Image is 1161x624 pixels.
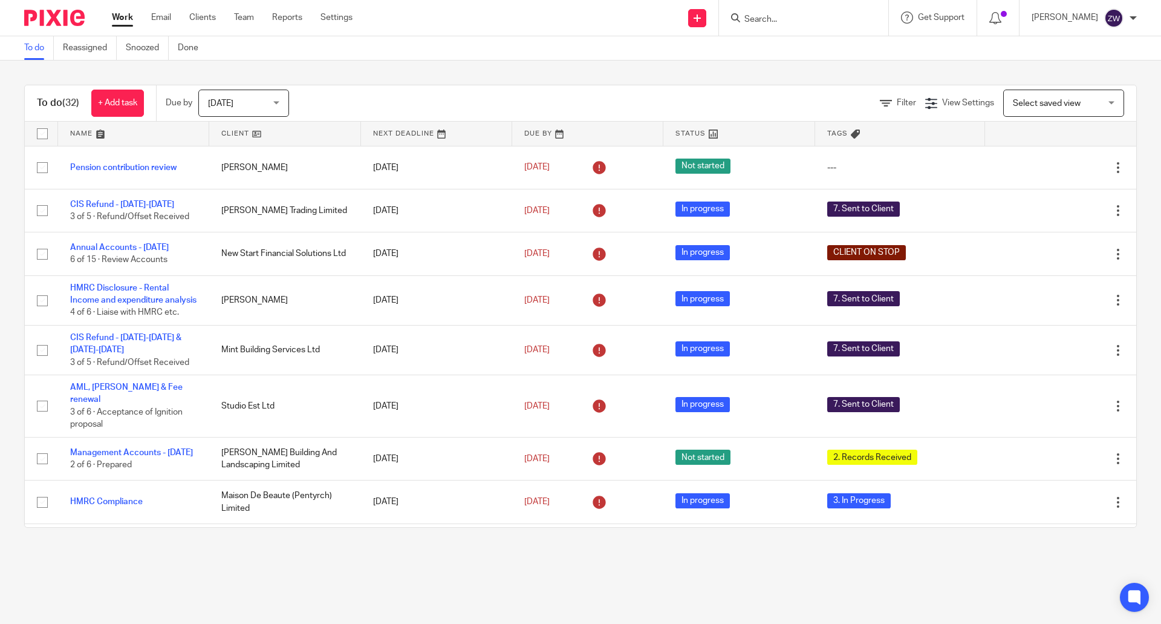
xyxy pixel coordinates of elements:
td: MRG Finance Group Ltd [209,524,360,567]
span: Get Support [918,13,964,22]
span: Filter [897,99,916,107]
span: View Settings [942,99,994,107]
a: HMRC Disclosure - Rental Income and expenditure analysis [70,284,197,304]
a: Reassigned [63,36,117,60]
td: [DATE] [361,146,512,189]
span: 7. Sent to Client [827,202,900,217]
span: In progress [675,493,730,508]
span: Not started [675,159,730,174]
span: In progress [675,397,730,412]
td: [DATE] [361,437,512,480]
span: 3 of 6 · Acceptance of Ignition proposal [70,408,183,429]
span: Tags [827,130,848,137]
span: Not started [675,450,730,465]
a: CIS Refund - [DATE]-[DATE] [70,200,174,209]
span: [DATE] [524,163,550,172]
span: [DATE] [524,402,550,410]
span: Select saved view [1013,99,1081,108]
p: [PERSON_NAME] [1032,11,1098,24]
td: Maison De Beaute (Pentyrch) Limited [209,481,360,524]
span: 4 of 6 · Liaise with HMRC etc. [70,309,179,317]
td: [DATE] [361,325,512,375]
span: 7. Sent to Client [827,291,900,306]
td: [PERSON_NAME] Building And Landscaping Limited [209,437,360,480]
a: To do [24,36,54,60]
a: Snoozed [126,36,169,60]
a: Work [112,11,133,24]
td: [DATE] [361,275,512,325]
span: In progress [675,245,730,260]
a: Annual Accounts - [DATE] [70,243,169,252]
td: [DATE] [361,524,512,567]
a: Team [234,11,254,24]
span: [DATE] [208,99,233,108]
span: In progress [675,291,730,306]
td: [DATE] [361,189,512,232]
span: 3. In Progress [827,493,891,508]
a: Management Accounts - [DATE] [70,448,193,457]
span: 6 of 15 · Review Accounts [70,256,167,264]
a: Pension contribution review [70,163,177,172]
span: (32) [62,98,79,108]
a: + Add task [91,90,144,117]
a: HMRC Compliance [70,498,143,506]
a: Clients [189,11,216,24]
span: [DATE] [524,249,550,258]
span: In progress [675,202,730,217]
p: Due by [166,97,192,109]
span: 7. Sent to Client [827,341,900,356]
td: Mint Building Services Ltd [209,325,360,375]
span: 3 of 5 · Refund/Offset Received [70,212,189,221]
a: CIS Refund - [DATE]-[DATE] & [DATE]-[DATE] [70,333,181,354]
td: [DATE] [361,232,512,275]
a: Email [151,11,171,24]
h1: To do [37,97,79,110]
a: AML, [PERSON_NAME] & Fee renewal [70,383,183,404]
a: Settings [320,11,353,24]
td: [PERSON_NAME] Trading Limited [209,189,360,232]
td: [PERSON_NAME] [209,146,360,189]
td: [PERSON_NAME] [209,275,360,325]
span: In progress [675,341,730,356]
span: [DATE] [524,455,550,463]
td: Studio Est Ltd [209,375,360,438]
td: [DATE] [361,481,512,524]
td: [DATE] [361,375,512,438]
span: [DATE] [524,498,550,506]
a: Reports [272,11,302,24]
span: [DATE] [524,206,550,215]
span: 7. Sent to Client [827,397,900,412]
span: 3 of 5 · Refund/Offset Received [70,358,189,367]
img: svg%3E [1104,8,1124,28]
span: 2 of 6 · Prepared [70,461,132,469]
span: 2. Records Received [827,450,917,465]
span: CLIENT ON STOP [827,245,906,260]
input: Search [743,15,852,25]
span: [DATE] [524,346,550,354]
span: [DATE] [524,296,550,304]
a: Done [178,36,207,60]
img: Pixie [24,10,85,26]
td: New Start Financial Solutions Ltd [209,232,360,275]
div: --- [827,162,973,174]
